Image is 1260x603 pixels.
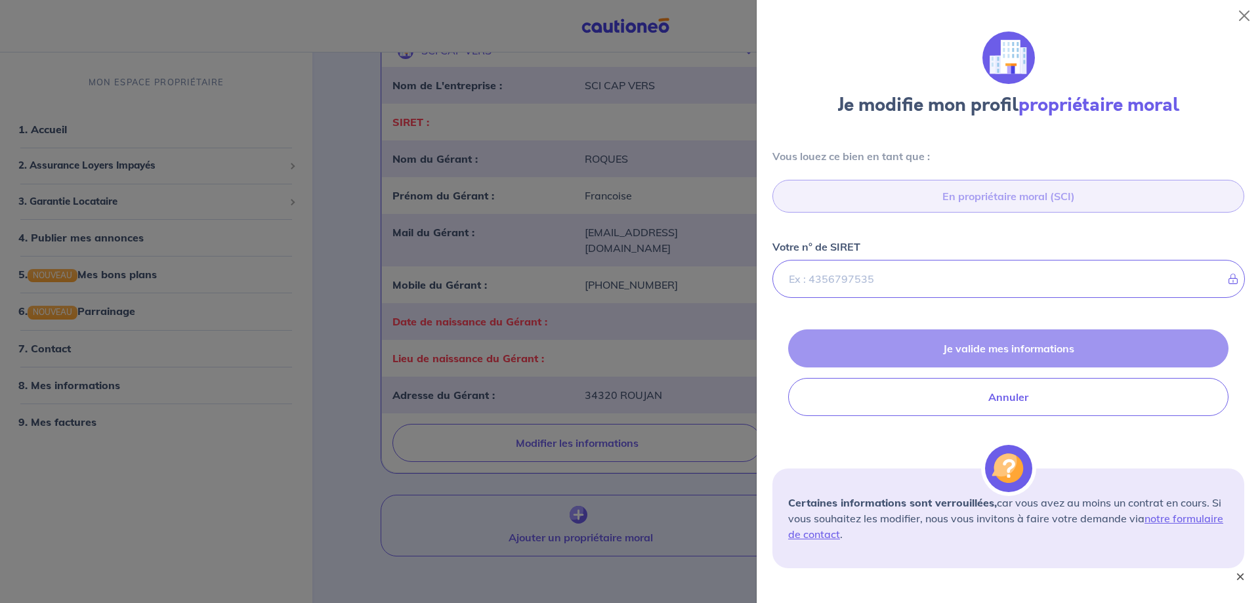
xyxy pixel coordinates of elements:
[1232,569,1248,585] button: ×
[772,148,1244,164] p: Vous louez ce bien en tant que :
[788,512,1223,541] a: notre formulaire de contact
[788,496,997,509] strong: Certaines informations sont verrouillées,
[788,378,1228,416] button: Annuler
[1234,5,1255,26] button: Close
[772,239,860,255] p: Votre n° de SIRET
[772,180,1244,213] input: category-placeholder
[1018,92,1179,118] strong: propriétaire moral
[788,495,1228,542] p: car vous avez au moins un contrat en cours. Si vous souhaitez les modifier, nous vous invitons à ...
[985,445,1032,492] img: illu_alert_question.svg
[772,94,1244,117] h3: Je modifie mon profil
[772,260,1245,298] input: Ex : 4356797535
[982,31,1035,84] img: illu_company.svg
